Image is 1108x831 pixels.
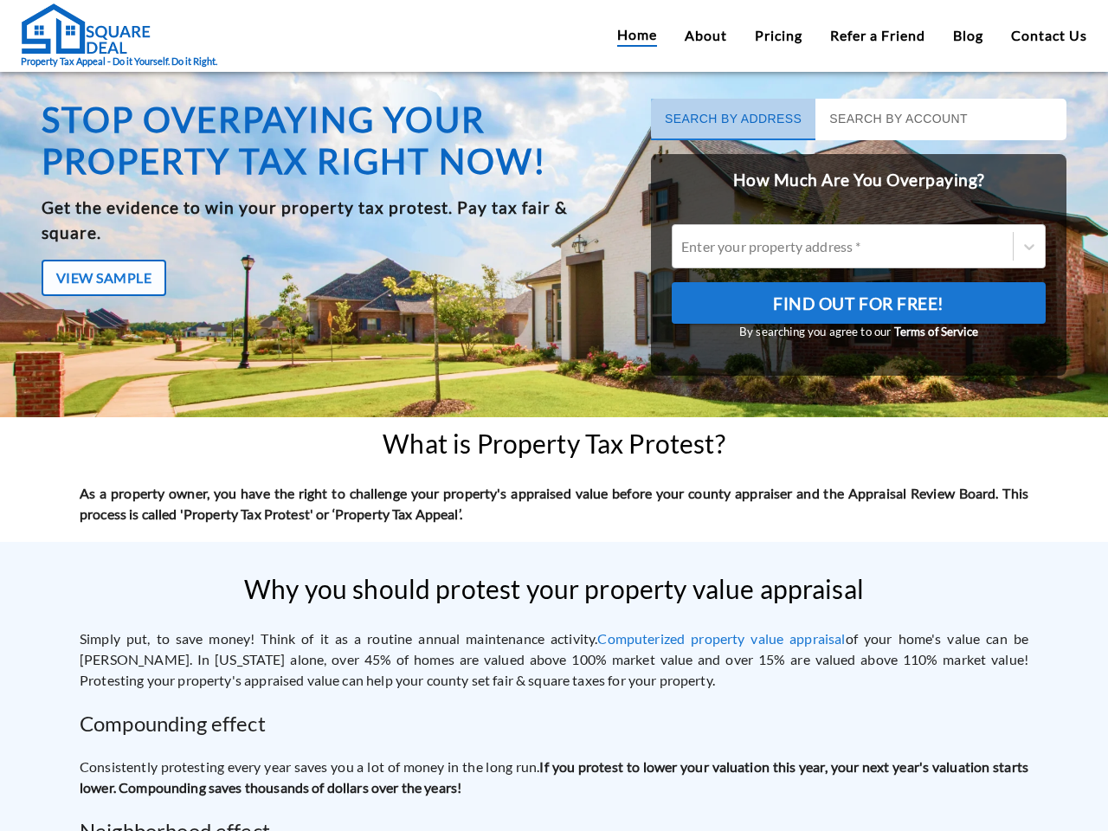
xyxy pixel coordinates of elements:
h2: What is Property Tax Protest? [383,428,725,459]
p: Consistently protesting every year saves you a lot of money in the long run. [80,757,1028,798]
a: Computerized property value appraisal [597,630,845,647]
h2: Why you should protest your property value appraisal [244,574,864,604]
button: View Sample [42,260,166,296]
a: Pricing [755,25,802,46]
button: Search by Address [651,99,815,140]
small: By searching you agree to our [672,324,1046,341]
a: Property Tax Appeal - Do it Yourself. Do it Right. [21,3,217,69]
button: Search by Account [815,99,982,140]
a: Contact Us [1011,25,1087,46]
p: Simply put, to save money! Think of it as a routine annual maintenance activity. of your home's v... [80,628,1028,691]
div: basic tabs example [651,99,1066,140]
button: Find Out For Free! [672,282,1046,324]
h1: Stop overpaying your property tax right now! [42,99,631,182]
span: Find Out For Free! [773,289,944,319]
a: Home [617,24,657,47]
b: Get the evidence to win your property tax protest. Pay tax fair & square. [42,197,567,242]
a: About [685,25,727,46]
a: Blog [953,25,983,46]
strong: As a property owner, you have the right to challenge your property's appraised value before your ... [80,485,1028,522]
a: Refer a Friend [830,25,925,46]
img: Square Deal [21,3,151,55]
h2: Compounding effect [80,708,1028,739]
strong: If you protest to lower your valuation this year, your next year's valuation starts lower. Compou... [80,758,1028,796]
h2: How Much Are You Overpaying? [651,154,1066,207]
a: Terms of Service [894,325,978,338]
